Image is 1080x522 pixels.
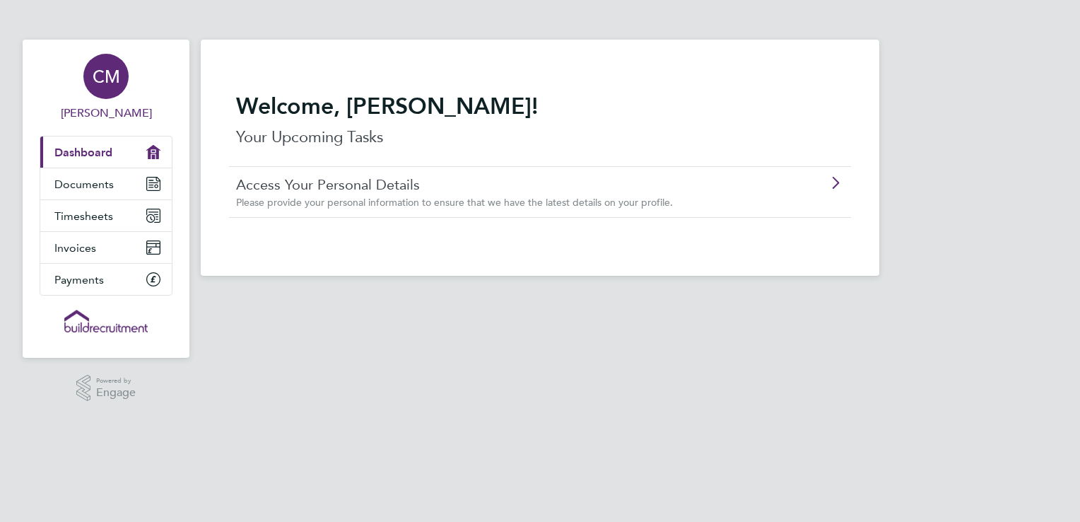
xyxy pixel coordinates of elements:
[54,273,104,286] span: Payments
[236,126,844,149] p: Your Upcoming Tasks
[40,264,172,295] a: Payments
[40,105,172,122] span: Chevonne Mccann
[54,178,114,191] span: Documents
[236,92,844,120] h2: Welcome, [PERSON_NAME]!
[54,209,113,223] span: Timesheets
[96,375,136,387] span: Powered by
[40,137,172,168] a: Dashboard
[236,196,673,209] span: Please provide your personal information to ensure that we have the latest details on your profile.
[54,146,112,159] span: Dashboard
[236,175,764,194] a: Access Your Personal Details
[93,67,120,86] span: CM
[76,375,136,402] a: Powered byEngage
[40,310,172,332] a: Go to home page
[54,241,96,255] span: Invoices
[40,200,172,231] a: Timesheets
[40,54,172,122] a: CM[PERSON_NAME]
[64,310,148,332] img: buildrec-logo-retina.png
[23,40,189,358] nav: Main navigation
[96,387,136,399] span: Engage
[40,168,172,199] a: Documents
[40,232,172,263] a: Invoices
